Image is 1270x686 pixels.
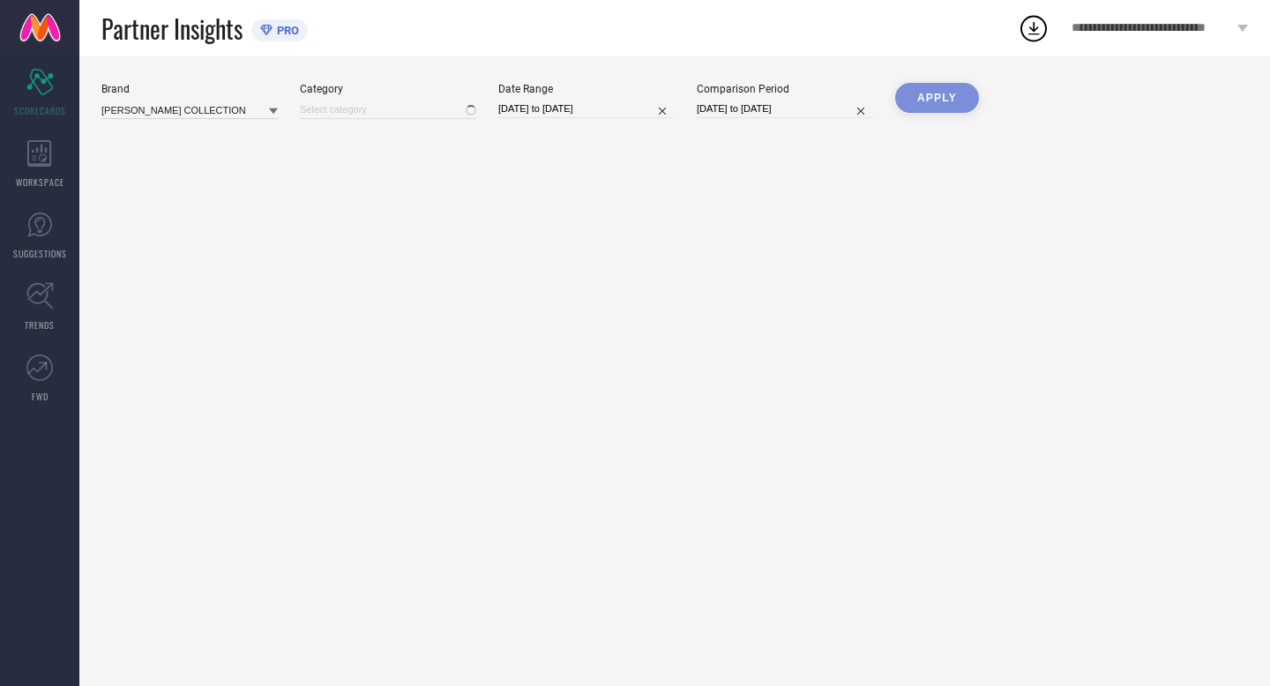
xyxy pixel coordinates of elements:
span: Partner Insights [101,11,243,47]
input: Select comparison period [697,100,873,118]
div: Date Range [498,83,675,95]
input: Select date range [498,100,675,118]
div: Open download list [1018,12,1050,44]
div: Brand [101,83,278,95]
div: Category [300,83,476,95]
span: SUGGESTIONS [13,247,67,260]
span: WORKSPACE [16,175,64,189]
span: PRO [273,24,299,37]
span: SCORECARDS [14,104,66,117]
span: FWD [32,390,49,403]
div: Comparison Period [697,83,873,95]
span: TRENDS [25,318,55,332]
